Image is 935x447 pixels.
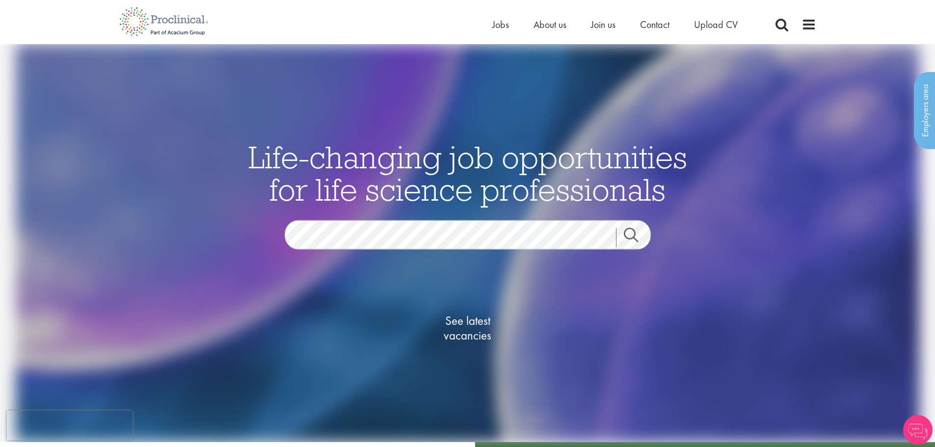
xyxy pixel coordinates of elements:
[419,314,517,343] span: See latest vacancies
[419,274,517,382] a: See latestvacancies
[694,18,738,31] a: Upload CV
[492,18,509,31] a: Jobs
[903,415,933,445] img: Chatbot
[248,137,687,209] span: Life-changing job opportunities for life science professionals
[534,18,566,31] a: About us
[640,18,669,31] a: Contact
[591,18,615,31] a: Join us
[7,411,133,440] iframe: reCAPTCHA
[616,228,658,247] a: Job search submit button
[15,44,920,442] img: candidate home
